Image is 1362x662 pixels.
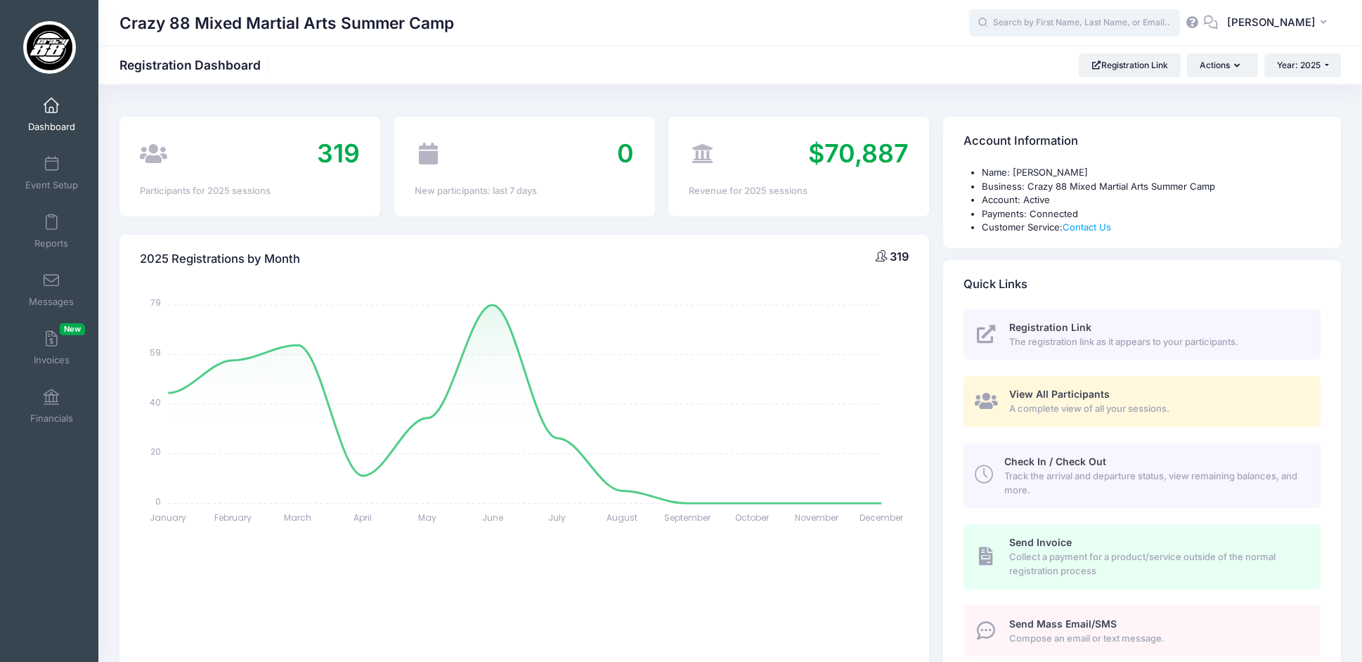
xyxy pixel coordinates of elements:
span: Send Invoice [1009,536,1072,548]
tspan: September [664,512,711,524]
h4: 2025 Registrations by Month [140,239,300,279]
tspan: January [150,512,187,524]
a: InvoicesNew [18,323,85,372]
h1: Registration Dashboard [119,58,273,72]
span: Check In / Check Out [1004,455,1106,467]
span: New [60,323,85,335]
span: Registration Link [1009,321,1091,333]
span: 319 [890,249,909,264]
span: The registration link as it appears to your participants. [1009,335,1304,349]
button: [PERSON_NAME] [1218,7,1341,39]
tspan: October [735,512,770,524]
h4: Account Information [964,122,1078,162]
span: Event Setup [25,179,78,191]
div: Revenue for 2025 sessions [689,184,909,198]
span: Invoices [34,354,70,366]
li: Account: Active [982,193,1321,207]
a: View All Participants A complete view of all your sessions. [964,376,1321,427]
div: Participants for 2025 sessions [140,184,360,198]
span: Compose an email or text message. [1009,632,1304,646]
tspan: 0 [156,495,162,507]
span: Reports [34,238,68,249]
tspan: June [482,512,503,524]
li: Name: [PERSON_NAME] [982,166,1321,180]
span: [PERSON_NAME] [1227,15,1316,30]
span: 0 [617,138,634,169]
span: A complete view of all your sessions. [1009,402,1304,416]
tspan: April [354,512,372,524]
div: New participants: last 7 days [415,184,635,198]
a: Event Setup [18,148,85,197]
button: Year: 2025 [1264,53,1341,77]
button: Actions [1187,53,1257,77]
a: Send Invoice Collect a payment for a product/service outside of the normal registration process [964,524,1321,589]
tspan: December [860,512,904,524]
tspan: 59 [150,346,162,358]
a: Dashboard [18,90,85,139]
tspan: August [607,512,637,524]
li: Business: Crazy 88 Mixed Martial Arts Summer Camp [982,180,1321,194]
span: Year: 2025 [1277,60,1321,70]
h1: Crazy 88 Mixed Martial Arts Summer Camp [119,7,454,39]
a: Messages [18,265,85,314]
a: Send Mass Email/SMS Compose an email or text message. [964,605,1321,656]
a: Check In / Check Out Track the arrival and departure status, view remaining balances, and more. [964,443,1321,508]
tspan: May [419,512,437,524]
input: Search by First Name, Last Name, or Email... [969,9,1180,37]
span: Messages [29,296,74,308]
span: Send Mass Email/SMS [1009,618,1117,630]
tspan: 79 [151,297,162,309]
tspan: 20 [151,446,162,457]
img: Crazy 88 Mixed Martial Arts Summer Camp [23,21,76,74]
li: Payments: Connected [982,207,1321,221]
tspan: February [214,512,252,524]
li: Customer Service: [982,221,1321,235]
span: View All Participants [1009,388,1110,400]
span: Collect a payment for a product/service outside of the normal registration process [1009,550,1304,578]
tspan: March [285,512,312,524]
span: $70,887 [808,138,909,169]
tspan: July [549,512,566,524]
span: Dashboard [28,121,75,133]
a: Registration Link [1079,53,1181,77]
tspan: November [795,512,839,524]
h4: Quick Links [964,264,1027,304]
a: Financials [18,382,85,431]
span: 319 [317,138,360,169]
a: Reports [18,207,85,256]
span: Financials [30,413,73,424]
a: Registration Link The registration link as it appears to your participants. [964,309,1321,361]
span: Track the arrival and departure status, view remaining balances, and more. [1004,469,1304,497]
a: Contact Us [1063,221,1111,233]
tspan: 40 [150,396,162,408]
